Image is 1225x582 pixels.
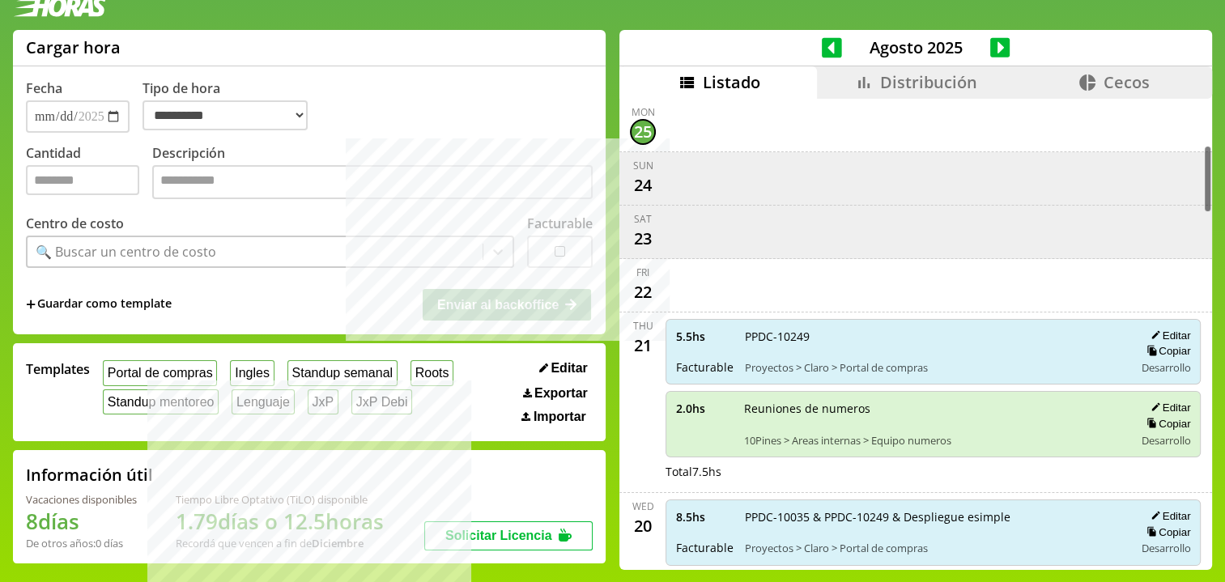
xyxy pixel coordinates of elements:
button: Roots [410,360,453,385]
div: Total 7.5 hs [666,464,1201,479]
button: Standup mentoreo [103,389,219,414]
button: Copiar [1142,525,1190,539]
div: 22 [630,279,656,305]
label: Descripción [152,144,593,203]
span: Desarrollo [1141,433,1190,448]
button: Copiar [1142,344,1190,358]
div: Recordá que vencen a fin de [176,536,384,550]
span: Agosto 2025 [842,36,990,58]
span: PPDC-10249 [745,329,1122,344]
button: Ingles [230,360,274,385]
textarea: Descripción [152,165,593,199]
span: Solicitar Licencia [445,529,552,542]
button: JxP Debi [351,389,412,414]
span: 5.5 hs [676,329,734,344]
div: Vacaciones disponibles [26,492,137,507]
div: Tiempo Libre Optativo (TiLO) disponible [176,492,384,507]
div: 24 [630,172,656,198]
input: Cantidad [26,165,139,195]
span: 2.0 hs [676,401,733,416]
span: Templates [26,360,90,378]
button: Editar [1146,329,1190,342]
h1: Cargar hora [26,36,121,58]
span: + [26,295,36,313]
span: Editar [551,361,587,376]
span: PPDC-10035 & PPDC-10249 & Despliegue esimple [745,509,1122,525]
label: Cantidad [26,144,152,203]
div: scrollable content [619,99,1212,567]
div: 23 [630,226,656,252]
div: 25 [630,119,656,145]
div: 21 [630,333,656,359]
span: Proyectos > Claro > Portal de compras [745,541,1122,555]
div: 20 [630,513,656,539]
span: Importar [534,410,586,424]
button: Copiar [1142,417,1190,431]
div: De otros años: 0 días [26,536,137,550]
button: Exportar [518,385,593,401]
span: Distribución [880,71,977,93]
button: Editar [1146,509,1190,523]
div: Sun [633,159,653,172]
span: Proyectos > Claro > Portal de compras [745,360,1122,375]
span: Facturable [676,359,734,375]
span: Exportar [534,386,588,401]
label: Fecha [26,79,62,97]
h2: Información útil [26,464,153,486]
div: 🔍 Buscar un centro de costo [36,243,216,261]
select: Tipo de hora [142,100,308,130]
button: Lenguaje [232,389,294,414]
button: Standup semanal [287,360,398,385]
div: Fri [636,266,649,279]
span: Reuniones de numeros [744,401,1122,416]
b: Diciembre [312,536,364,550]
span: 10Pines > Areas internas > Equipo numeros [744,433,1122,448]
span: Desarrollo [1141,541,1190,555]
span: Desarrollo [1141,360,1190,375]
label: Centro de costo [26,215,124,232]
button: Portal de compras [103,360,217,385]
button: Solicitar Licencia [424,521,593,550]
label: Tipo de hora [142,79,321,133]
button: Editar [534,360,593,376]
span: +Guardar como template [26,295,172,313]
span: 8.5 hs [676,509,734,525]
h1: 1.79 días o 12.5 horas [176,507,384,536]
span: Facturable [676,540,734,555]
h1: 8 días [26,507,137,536]
label: Facturable [527,215,593,232]
span: Cecos [1104,71,1150,93]
button: JxP [308,389,338,414]
button: Editar [1146,401,1190,414]
div: Wed [632,499,654,513]
div: Thu [633,319,653,333]
span: Listado [703,71,760,93]
div: Mon [632,105,655,119]
div: Sat [634,212,652,226]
